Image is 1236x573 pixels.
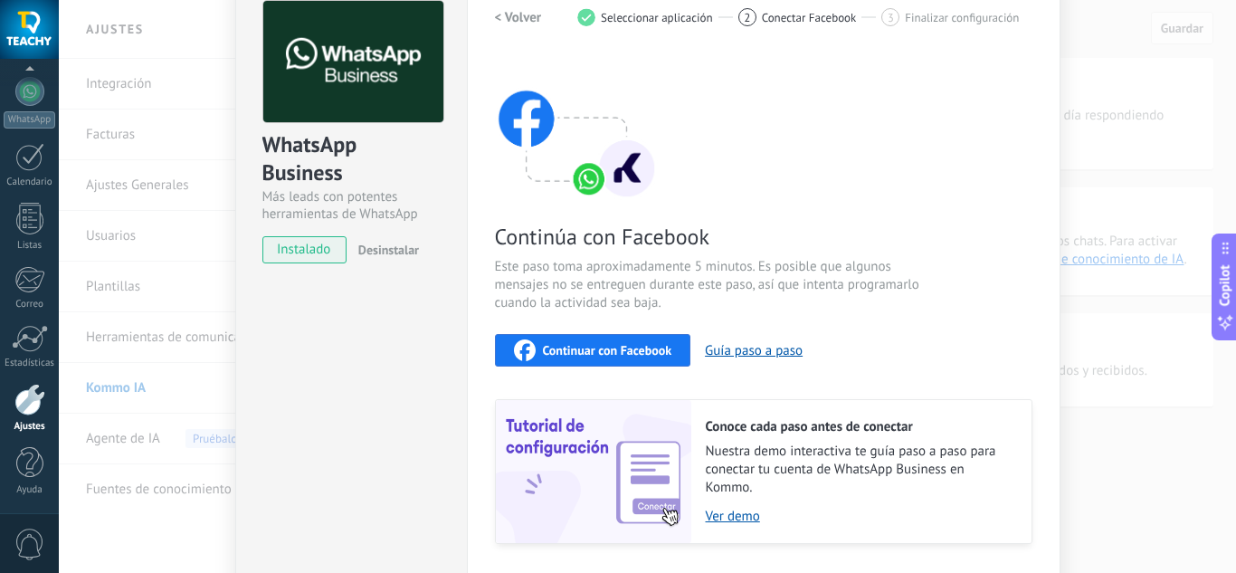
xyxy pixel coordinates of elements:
[495,258,926,312] span: Este paso toma aproximadamente 5 minutos. Es posible que algunos mensajes no se entreguen durante...
[495,334,691,367] button: Continuar con Facebook
[263,236,346,263] span: instalado
[495,9,542,26] h2: < Volver
[888,10,894,25] span: 3
[905,11,1019,24] span: Finalizar configuración
[601,11,713,24] span: Seleccionar aplicación
[262,130,441,188] div: WhatsApp Business
[762,11,857,24] span: Conectar Facebook
[4,111,55,129] div: WhatsApp
[495,1,542,33] button: < Volver
[262,188,441,223] div: Más leads con potentes herramientas de WhatsApp
[1216,264,1234,306] span: Copilot
[4,421,56,433] div: Ajustes
[706,418,1013,435] h2: Conoce cada paso antes de conectar
[4,358,56,369] div: Estadísticas
[358,242,419,258] span: Desinstalar
[744,10,750,25] span: 2
[543,344,672,357] span: Continuar con Facebook
[705,342,803,359] button: Guía paso a paso
[495,223,926,251] span: Continúa con Facebook
[706,508,1013,525] a: Ver demo
[351,236,419,263] button: Desinstalar
[495,55,658,200] img: connect with facebook
[263,1,443,123] img: logo_main.png
[4,177,56,188] div: Calendario
[706,443,1013,497] span: Nuestra demo interactiva te guía paso a paso para conectar tu cuenta de WhatsApp Business en Kommo.
[4,484,56,496] div: Ayuda
[4,299,56,310] div: Correo
[4,240,56,252] div: Listas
